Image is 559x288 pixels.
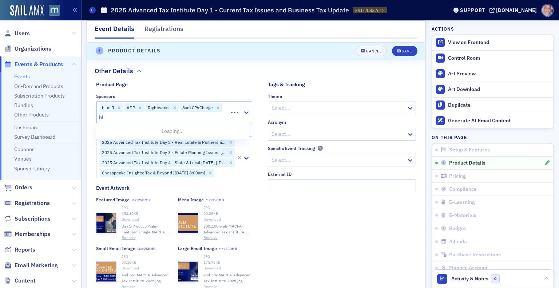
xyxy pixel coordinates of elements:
span: Setup & Features [449,147,490,153]
div: 2025 Advanced Tax Institute Day 4 - State & Local [DATE] [[DATE] 8:30am] [100,158,227,167]
a: Other Products [14,111,49,118]
button: Duplicate [432,97,554,113]
div: Remove Chesapeake Insights: Tax & Beyond [11/21/2025 8:00am] [206,169,214,177]
a: Dashboard [14,124,39,131]
h2: Other Details [95,66,133,76]
span: Users [15,29,30,38]
a: Bundles [14,102,33,109]
span: Memberships [15,230,50,238]
div: 8am CPACharge [180,103,214,112]
div: Remove 2025 Advanced Tax Institute Day 2 - Real Estate & Partnerships [11/18/2025 8:30am] [227,138,235,147]
span: 250MB [212,198,224,202]
a: View Homepage [44,5,60,17]
button: [DOMAIN_NAME] [489,8,539,13]
span: E-Learning [449,199,475,206]
a: Reports [4,246,35,254]
span: Max [137,246,155,251]
div: Remove ADP [136,103,144,112]
div: Menu Image [178,197,204,202]
a: Coupons [14,146,35,153]
div: Registrations [144,24,183,38]
span: Orders [15,184,32,192]
span: Activity & Notes [451,275,488,283]
span: 300x100-web-MACPA-Advanced-Tax-Institute-2025.jpg [203,224,252,235]
div: Duplicate [448,102,550,109]
a: Events & Products [4,60,63,68]
span: E-Materials [449,212,476,219]
span: Email Marketing [15,261,58,269]
span: Finance Account [449,265,488,271]
div: Chesapeake Insights: Tax & Beyond [[DATE] 8:00am] [100,169,206,177]
div: Featured Image [96,197,130,202]
span: 250MB [225,246,237,251]
span: Registrations [15,199,50,207]
div: 50.16 KB [122,260,170,265]
span: Product Details [449,160,485,166]
div: Theme [268,94,282,99]
button: Save [392,46,417,56]
a: Subscriptions [4,215,51,223]
a: Download [122,265,170,271]
span: Budget [449,225,466,232]
div: Remove 2025 Advanced Tax Institute Day 4 - State & Local Tax Day [11/20/2025 8:30am] [227,158,235,167]
div: 2025 Advanced Tax Institute Day 2 - Real Estate & Partnerships [[DATE] 8:30am] [100,138,227,147]
span: eml-pro-MACPA-Advanced-Tax-Institute-2025.jpg [122,272,170,284]
div: Product Page [96,81,128,88]
div: Small Email Image [96,246,135,251]
span: 250MB [138,198,150,202]
div: Remove blue J [115,103,123,112]
a: On-Demand Products [14,83,63,90]
span: 250MB [144,246,155,251]
a: Email Marketing [4,261,58,269]
div: Remove 2025 Advanced Tax Institute Day 3 - Estate Planning Issues [11/19/2025 8:30am] [227,148,235,157]
a: Art Preview [432,66,554,82]
span: Organizations [15,45,51,53]
div: Event Details [95,24,134,39]
span: 0 [491,274,500,283]
img: SailAMX [49,5,60,16]
a: Content [4,277,36,285]
button: Generate AI Email Content [432,113,554,129]
img: SailAMX [10,5,44,17]
span: Events & Products [15,60,63,68]
div: 452.10 KB [122,211,170,217]
span: Reports [15,246,35,254]
div: ADP [124,103,136,112]
span: Pricing [449,173,466,179]
div: Remove 8am CPACharge [214,103,222,112]
div: [DOMAIN_NAME] [496,7,537,13]
a: Users [4,29,30,38]
div: JPG [122,205,170,211]
div: Loading... [96,125,249,138]
div: Art Download [448,86,550,93]
div: 20.88 KB [203,211,252,217]
div: Large Email Image [178,246,217,251]
div: Sponsors [96,94,115,99]
div: JPG [203,205,252,211]
div: Cancel [366,49,381,53]
div: Control Room [448,55,550,62]
div: JPG [122,254,170,260]
div: 2025 Advanced Tax Institute Day 3 - Estate Planning Issues [[DATE] 8:30am] [100,148,227,157]
span: Max [131,198,150,202]
div: Acronym [268,119,286,125]
a: Sponsor Library [14,165,50,172]
span: Compliance [449,186,477,193]
span: Content [15,277,36,285]
div: Support [460,7,485,13]
a: Download [122,217,170,222]
a: Art Download [432,82,554,97]
div: External ID [268,171,292,177]
div: Remove Rightworks [171,103,179,112]
a: Registrations [4,199,50,207]
span: eml-hdr-MACPA-Advanced-Tax-Institute-2025.jpg [203,272,252,284]
h4: On this page [432,134,554,141]
div: Save [402,49,412,53]
div: JPG [203,254,252,260]
span: Max [206,198,224,202]
a: Memberships [4,230,50,238]
a: Download [203,265,252,271]
button: Cancel [356,46,387,56]
a: Download [203,217,252,222]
